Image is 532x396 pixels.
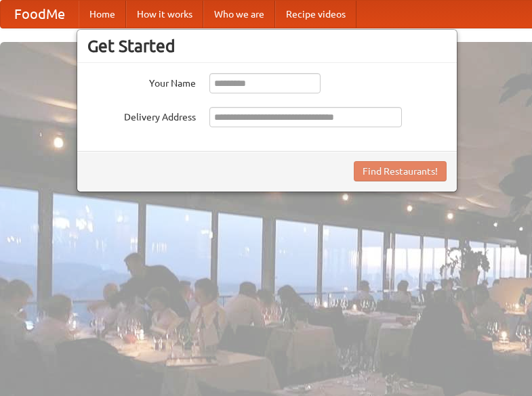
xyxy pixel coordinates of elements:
[87,107,196,124] label: Delivery Address
[1,1,79,28] a: FoodMe
[79,1,126,28] a: Home
[126,1,203,28] a: How it works
[87,36,447,56] h3: Get Started
[87,73,196,90] label: Your Name
[275,1,356,28] a: Recipe videos
[203,1,275,28] a: Who we are
[354,161,447,181] button: Find Restaurants!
